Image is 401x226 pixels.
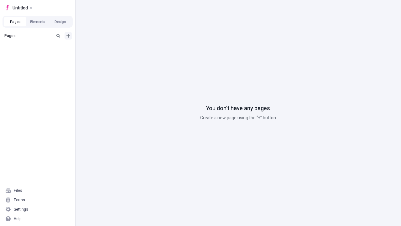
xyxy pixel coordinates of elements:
button: Select site [3,3,35,13]
button: Pages [4,17,26,26]
button: Add new [65,32,72,40]
button: Design [49,17,71,26]
div: Help [14,216,22,221]
span: Untitled [13,4,28,12]
div: Forms [14,197,25,202]
div: Pages [4,33,52,38]
p: You don’t have any pages [206,105,270,113]
p: Create a new page using the “+” button [200,115,276,121]
div: Files [14,188,22,193]
div: Settings [14,207,28,212]
button: Elements [26,17,49,26]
